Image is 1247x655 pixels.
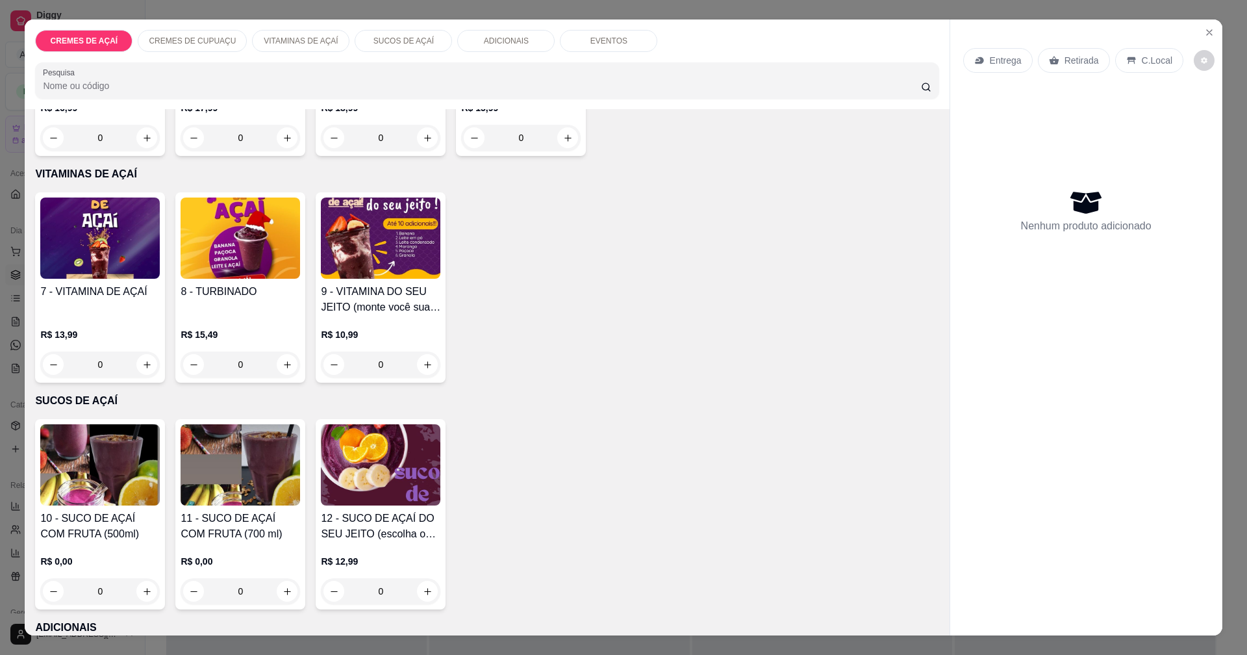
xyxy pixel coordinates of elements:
p: R$ 0,00 [40,555,160,568]
p: ADICIONAIS [35,620,938,636]
img: product-image [321,198,440,279]
button: Close [1199,22,1220,43]
p: CREMES DE CUPUAÇU [149,36,236,46]
p: Nenhum produto adicionado [1021,218,1152,234]
p: VITAMINAS DE AÇAÍ [264,36,338,46]
img: product-image [181,424,300,506]
p: R$ 0,00 [181,555,300,568]
h4: 11 - SUCO DE AÇAÍ COM FRUTA (700 ml) [181,511,300,542]
h4: 10 - SUCO DE AÇAÍ COM FRUTA (500ml) [40,511,160,542]
img: product-image [181,198,300,279]
p: CREMES DE AÇAÍ [51,36,118,46]
p: SUCOS DE AÇAÍ [35,393,938,409]
input: Pesquisa [43,79,920,92]
p: EVENTOS [590,36,627,46]
h4: 7 - VITAMINA DE AÇAÍ [40,284,160,300]
p: VITAMINAS DE AÇAÍ [35,166,938,182]
p: R$ 13,99 [40,328,160,341]
img: product-image [40,198,160,279]
button: decrease-product-quantity [1194,50,1215,71]
img: product-image [321,424,440,506]
h4: 9 - VITAMINA DO SEU JEITO (monte você sua vitamina) [321,284,440,315]
p: R$ 12,99 [321,555,440,568]
p: SUCOS DE AÇAÍ [373,36,434,46]
img: product-image [40,424,160,506]
p: C.Local [1142,54,1172,67]
p: ADICIONAIS [484,36,529,46]
label: Pesquisa [43,67,79,78]
h4: 12 - SUCO DE AÇAÍ DO SEU JEITO (escolha os adicionais) [321,511,440,542]
h4: 8 - TURBINADO [181,284,300,300]
p: R$ 15,49 [181,328,300,341]
p: R$ 10,99 [321,328,440,341]
p: Retirada [1064,54,1099,67]
p: Entrega [990,54,1022,67]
